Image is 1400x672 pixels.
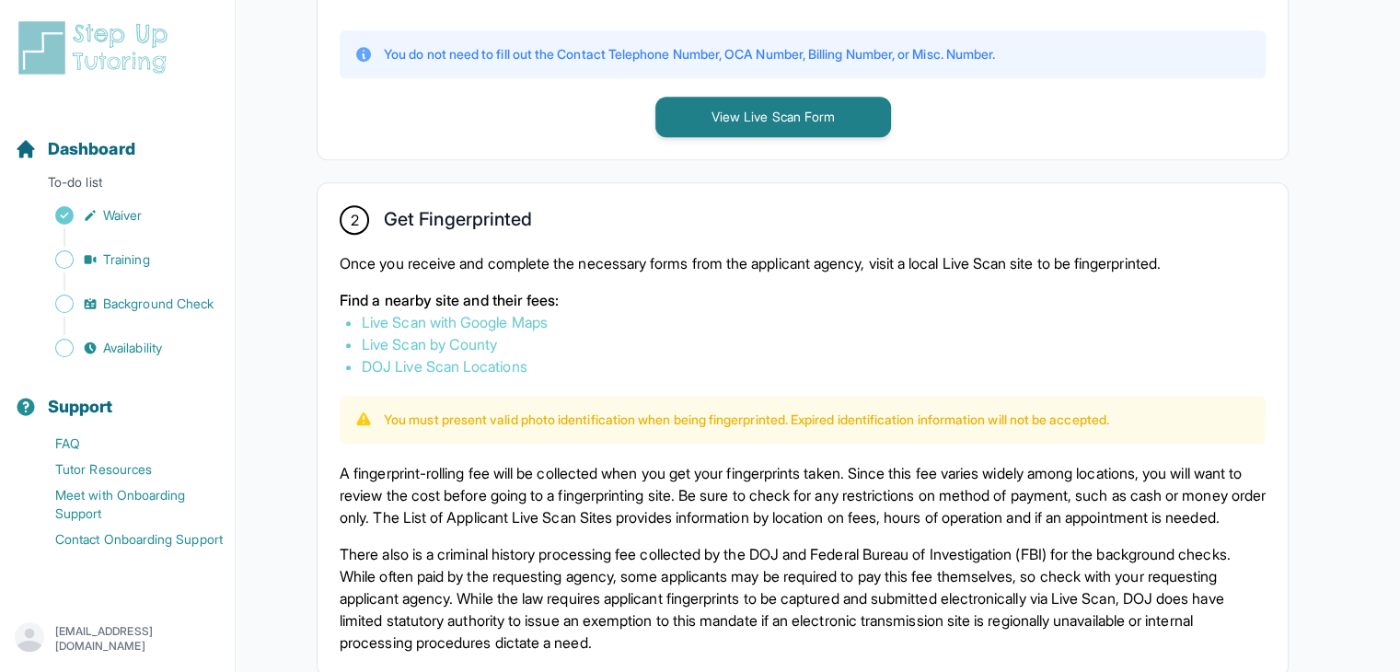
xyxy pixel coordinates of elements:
h2: Get Fingerprinted [384,208,532,238]
p: You must present valid photo identification when being fingerprinted. Expired identification info... [384,411,1109,429]
p: Find a nearby site and their fees: [340,289,1266,311]
p: You do not need to fill out the Contact Telephone Number, OCA Number, Billing Number, or Misc. Nu... [384,45,995,64]
a: Contact Onboarding Support [15,527,235,552]
span: Support [48,394,113,420]
p: [EMAIL_ADDRESS][DOMAIN_NAME] [55,624,220,654]
span: Background Check [103,295,214,313]
a: Live Scan with Google Maps [362,313,548,331]
a: View Live Scan Form [655,107,891,125]
p: A fingerprint-rolling fee will be collected when you get your fingerprints taken. Since this fee ... [340,462,1266,528]
a: Availability [15,335,235,361]
p: To-do list [7,173,227,199]
button: View Live Scan Form [655,97,891,137]
img: logo [15,18,179,77]
p: There also is a criminal history processing fee collected by the DOJ and Federal Bureau of Invest... [340,543,1266,654]
a: FAQ [15,431,235,457]
a: Training [15,247,235,272]
span: Availability [103,339,162,357]
span: Waiver [103,206,142,225]
a: Waiver [15,203,235,228]
span: Dashboard [48,136,135,162]
a: DOJ Live Scan Locations [362,357,527,376]
a: Meet with Onboarding Support [15,482,235,527]
button: Support [7,365,227,427]
p: Once you receive and complete the necessary forms from the applicant agency, visit a local Live S... [340,252,1266,274]
span: 2 [350,209,358,231]
button: Dashboard [7,107,227,169]
span: Training [103,250,150,269]
a: Background Check [15,291,235,317]
a: Live Scan by County [362,335,497,353]
button: [EMAIL_ADDRESS][DOMAIN_NAME] [15,622,220,655]
a: Dashboard [15,136,135,162]
a: Tutor Resources [15,457,235,482]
